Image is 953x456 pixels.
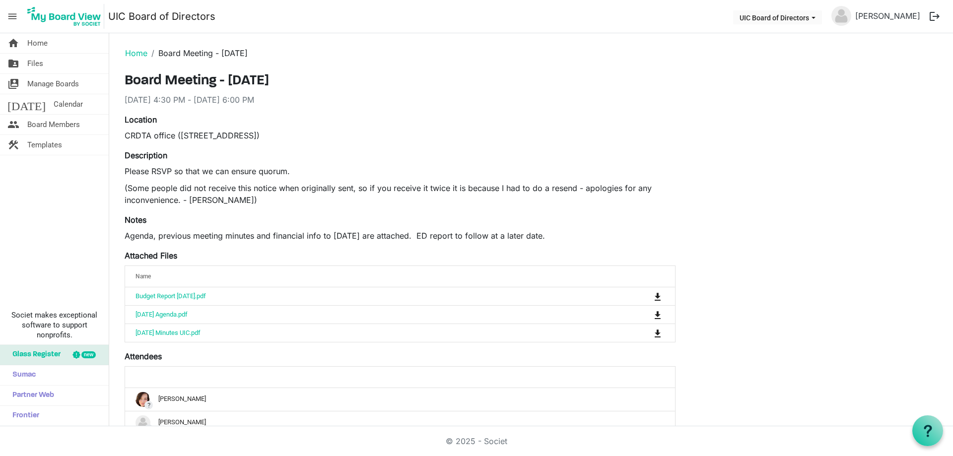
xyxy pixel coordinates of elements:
img: aZda651_YrtB0d3iDw2VWU6hlcmlxgORkYhRWXcu6diS1fUuzblDemDitxXHgJcDUASUXKKMmrJj1lYLVKcG1g_thumb.png [136,392,150,407]
div: new [81,351,96,358]
a: UIC Board of Directors [108,6,215,26]
span: Name [136,273,151,280]
span: people [7,115,19,134]
button: Download [651,289,665,303]
span: Files [27,54,43,73]
button: Download [651,326,665,340]
span: Glass Register [7,345,61,365]
span: Societ makes exceptional software to support nonprofits. [4,310,104,340]
a: Budget Report [DATE].pdf [136,292,206,300]
img: no-profile-picture.svg [831,6,851,26]
a: [PERSON_NAME] [851,6,924,26]
label: Notes [125,214,146,226]
label: Attendees [125,350,162,362]
p: Agenda, previous meeting minutes and financial info to [DATE] are attached. ED report to follow a... [125,230,676,242]
button: logout [924,6,945,27]
span: Manage Boards [27,74,79,94]
button: Download [651,308,665,322]
label: Location [125,114,157,126]
label: Description [125,149,167,161]
a: My Board View Logo [24,4,108,29]
span: Board Members [27,115,80,134]
p: Please RSVP so that we can ensure quorum. [125,165,676,177]
img: no-profile-picture.svg [136,415,150,430]
span: ? [144,424,153,433]
h3: Board Meeting - [DATE] [125,73,676,90]
td: Sept 24 2025 Agenda.pdf is template cell column header Name [125,305,613,324]
td: is Command column column header [613,287,675,305]
span: menu [3,7,22,26]
img: My Board View Logo [24,4,104,29]
span: Templates [27,135,62,155]
td: ?Amy Wright is template cell column header [125,388,675,411]
span: Home [27,33,48,53]
div: [DATE] 4:30 PM - [DATE] 6:00 PM [125,94,676,106]
span: home [7,33,19,53]
div: [PERSON_NAME] [136,392,665,407]
span: construction [7,135,19,155]
span: Frontier [7,406,39,426]
div: CRDTA office ([STREET_ADDRESS]) [125,130,676,141]
span: [DATE] [7,94,46,114]
button: UIC Board of Directors dropdownbutton [733,10,822,24]
span: Sumac [7,365,36,385]
span: folder_shared [7,54,19,73]
td: is Command column column header [613,324,675,342]
span: switch_account [7,74,19,94]
a: [DATE] Agenda.pdf [136,311,188,318]
div: [PERSON_NAME] [136,415,665,430]
span: ? [144,401,153,409]
td: June 18 2025 Minutes UIC.pdf is template cell column header Name [125,324,613,342]
td: Budget Report August 2025.pdf is template cell column header Name [125,287,613,305]
td: ?Andrea Craddock is template cell column header [125,411,675,434]
a: [DATE] Minutes UIC.pdf [136,329,201,336]
a: Home [125,48,147,58]
p: (Some people did not receive this notice when originally sent, so if you receive it twice it is b... [125,182,676,206]
li: Board Meeting - [DATE] [147,47,248,59]
span: Partner Web [7,386,54,405]
a: © 2025 - Societ [446,436,507,446]
span: Calendar [54,94,83,114]
td: is Command column column header [613,305,675,324]
label: Attached Files [125,250,177,261]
